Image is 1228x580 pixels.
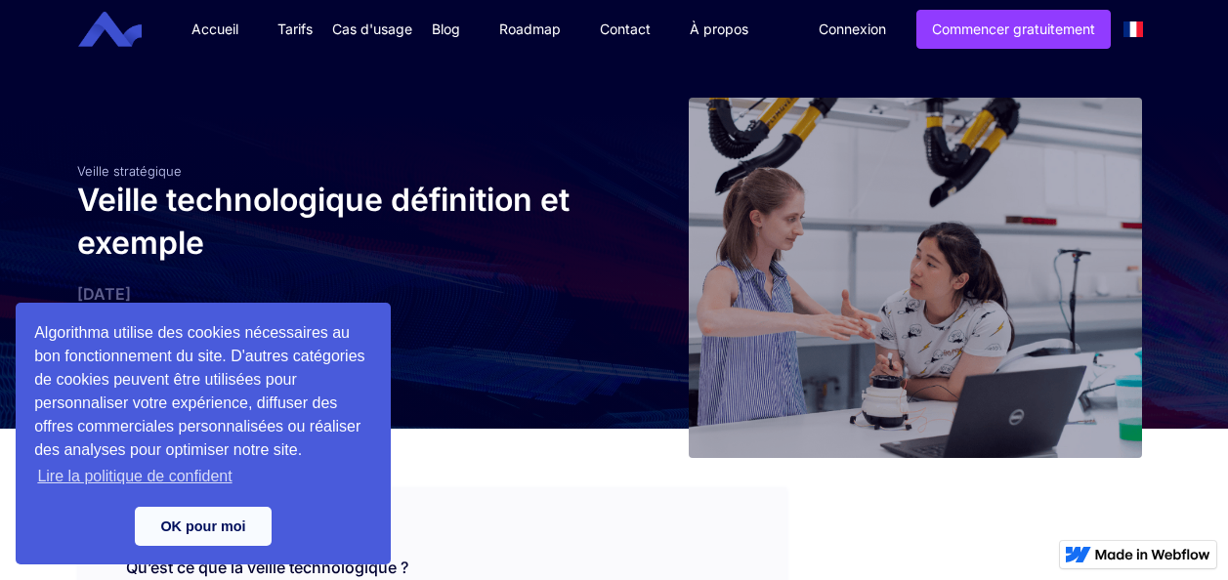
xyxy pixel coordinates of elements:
a: Connexion [804,11,901,48]
a: dismiss cookie message [135,507,272,546]
div: cookieconsent [16,303,391,564]
div: Veille stratégique [77,163,605,179]
span: Algorithma utilise des cookies nécessaires au bon fonctionnement du site. D'autres catégories de ... [34,321,372,491]
div: SOMMAIRE [77,487,787,538]
a: Commencer gratuitement [916,10,1111,49]
a: learn more about cookies [34,462,235,491]
img: Made in Webflow [1095,549,1210,560]
h1: Veille technologique définition et exemple [77,179,605,265]
a: home [93,12,156,48]
a: Qu’est ce que la veille technologique ? [126,558,408,577]
div: [DATE] [77,284,605,304]
div: Cas d'usage [332,20,412,39]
